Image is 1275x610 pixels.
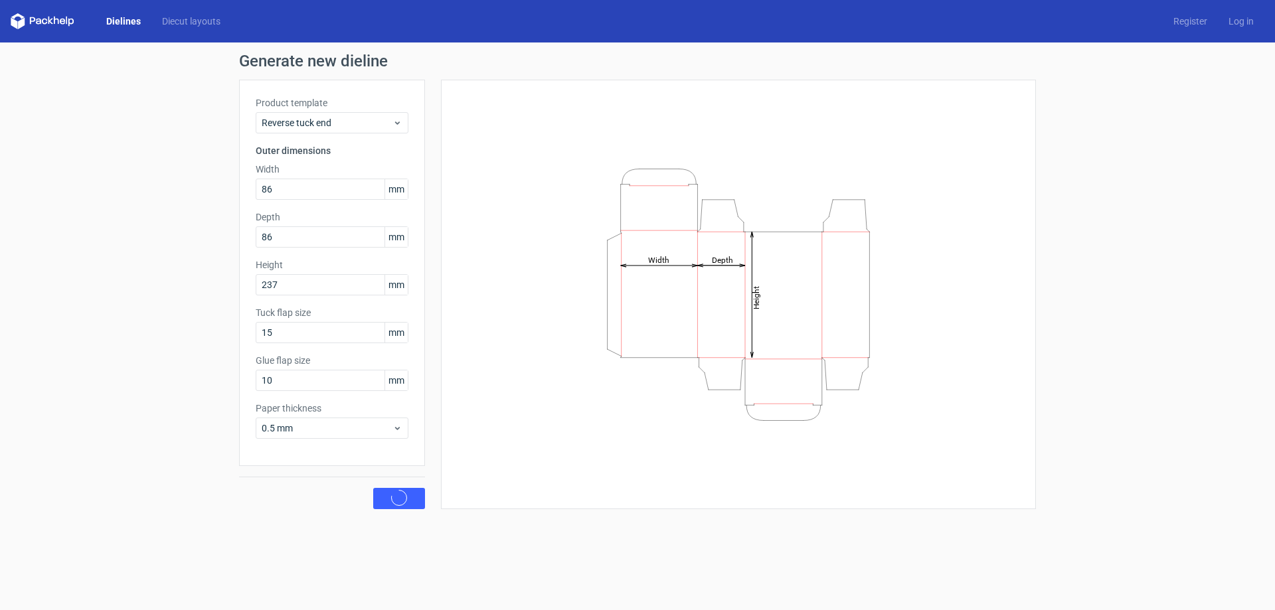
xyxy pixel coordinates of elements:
label: Glue flap size [256,354,408,367]
label: Height [256,258,408,271]
h1: Generate new dieline [239,53,1036,69]
a: Diecut layouts [151,15,231,28]
span: mm [384,179,408,199]
tspan: Depth [712,255,733,264]
label: Tuck flap size [256,306,408,319]
a: Log in [1218,15,1264,28]
label: Depth [256,210,408,224]
tspan: Height [752,285,761,309]
label: Product template [256,96,408,110]
a: Dielines [96,15,151,28]
h3: Outer dimensions [256,144,408,157]
span: mm [384,370,408,390]
span: Reverse tuck end [262,116,392,129]
label: Paper thickness [256,402,408,415]
span: 0.5 mm [262,421,392,435]
span: mm [384,227,408,247]
a: Register [1163,15,1218,28]
label: Width [256,163,408,176]
span: mm [384,275,408,295]
tspan: Width [648,255,669,264]
span: mm [384,323,408,343]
